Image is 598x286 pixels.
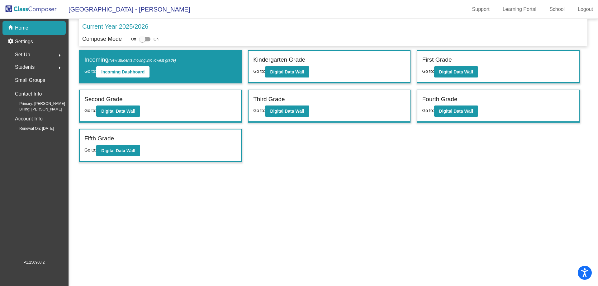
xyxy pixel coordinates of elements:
span: Primary: [PERSON_NAME] [9,101,65,106]
label: Kindergarten Grade [253,55,305,64]
span: (New students moving into lowest grade) [108,58,176,63]
span: Go to: [422,108,434,113]
span: [GEOGRAPHIC_DATA] - [PERSON_NAME] [62,4,190,14]
span: Billing: [PERSON_NAME] [9,106,62,112]
button: Digital Data Wall [96,105,140,117]
span: Off [131,36,136,42]
span: Go to: [84,69,96,74]
button: Incoming Dashboard [96,66,149,77]
span: Go to: [253,69,265,74]
b: Digital Data Wall [439,69,473,74]
span: Renewal On: [DATE] [9,126,54,131]
p: Account Info [15,115,43,123]
mat-icon: arrow_right [56,64,63,72]
p: Home [15,24,28,32]
a: Support [467,4,495,14]
b: Digital Data Wall [439,109,473,114]
b: Digital Data Wall [270,69,304,74]
b: Digital Data Wall [101,109,135,114]
span: Go to: [422,69,434,74]
label: Second Grade [84,95,123,104]
label: Third Grade [253,95,285,104]
span: Go to: [84,108,96,113]
button: Digital Data Wall [265,66,309,77]
p: Small Groups [15,76,45,85]
p: Compose Mode [82,35,122,43]
button: Digital Data Wall [434,105,478,117]
a: Logout [573,4,598,14]
button: Digital Data Wall [434,66,478,77]
p: Current Year 2025/2026 [82,22,148,31]
label: Fourth Grade [422,95,457,104]
button: Digital Data Wall [265,105,309,117]
p: Settings [15,38,33,45]
a: School [544,4,570,14]
b: Digital Data Wall [270,109,304,114]
span: On [154,36,159,42]
span: Students [15,63,35,72]
label: First Grade [422,55,452,64]
span: Set Up [15,50,30,59]
mat-icon: arrow_right [56,52,63,59]
p: Contact Info [15,90,42,98]
mat-icon: home [7,24,15,32]
a: Learning Portal [498,4,542,14]
b: Incoming Dashboard [101,69,145,74]
span: Go to: [84,148,96,152]
label: Fifth Grade [84,134,114,143]
button: Digital Data Wall [96,145,140,156]
b: Digital Data Wall [101,148,135,153]
label: Incoming [84,55,176,64]
mat-icon: settings [7,38,15,45]
span: Go to: [253,108,265,113]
